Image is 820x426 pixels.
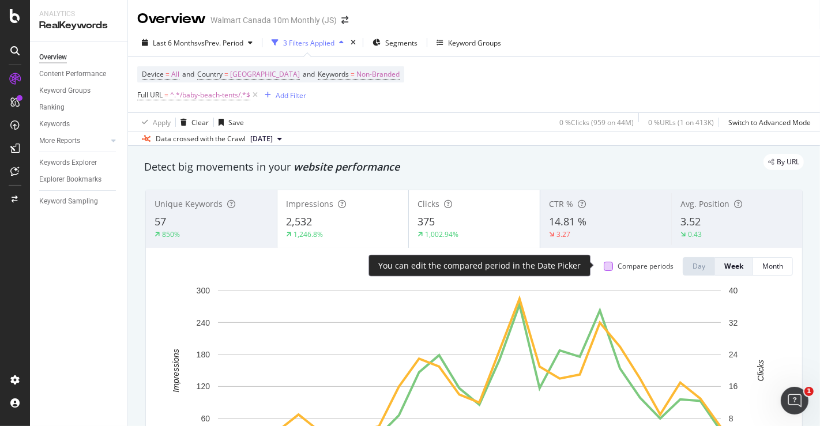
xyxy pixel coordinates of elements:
span: = [164,90,168,100]
span: 375 [417,214,435,228]
div: Content Performance [39,68,106,80]
iframe: Intercom live chat [781,387,808,414]
span: 2,532 [286,214,312,228]
a: Keywords [39,118,119,130]
span: = [224,69,228,79]
div: Keywords Explorer [39,157,97,169]
span: and [182,69,194,79]
span: 14.81 % [549,214,586,228]
div: Analytics [39,9,118,19]
div: 0 % URLs ( 1 on 413K ) [648,118,714,127]
text: 32 [729,318,738,327]
div: legacy label [763,154,804,170]
div: Switch to Advanced Mode [728,118,811,127]
span: = [351,69,355,79]
a: Overview [39,51,119,63]
text: 180 [197,350,210,359]
a: Keyword Groups [39,85,119,97]
div: Explorer Bookmarks [39,174,101,186]
div: Overview [39,51,67,63]
div: Keyword Sampling [39,195,98,208]
div: Ranking [39,101,65,114]
text: 60 [201,414,210,423]
span: Avg. Position [680,198,729,209]
button: Week [715,257,753,276]
a: Content Performance [39,68,119,80]
div: Overview [137,9,206,29]
a: Keywords Explorer [39,157,119,169]
div: Keywords [39,118,70,130]
text: 40 [729,286,738,295]
div: Data crossed with the Crawl [156,134,246,144]
button: Clear [176,113,209,131]
button: Add Filter [260,88,306,102]
span: Clicks [417,198,439,209]
div: More Reports [39,135,80,147]
span: 3.52 [680,214,701,228]
span: Country [197,69,223,79]
text: 24 [729,350,738,359]
a: Explorer Bookmarks [39,174,119,186]
span: Segments [385,38,417,48]
button: Apply [137,113,171,131]
span: 1 [804,387,814,396]
button: Last 6 MonthsvsPrev. Period [137,33,257,52]
span: 57 [155,214,166,228]
div: Compare periods [618,261,674,271]
div: Week [724,261,743,271]
button: Day [683,257,715,276]
button: Save [214,113,244,131]
div: 0 % Clicks ( 959 on 44M ) [559,118,634,127]
text: 8 [729,414,734,423]
span: CTR % [549,198,573,209]
div: Save [228,118,244,127]
span: = [165,69,170,79]
span: Full URL [137,90,163,100]
div: RealKeywords [39,19,118,32]
div: Day [693,261,705,271]
text: Clicks [756,360,765,381]
span: ^.*/baby-beach-tents/.*$ [170,87,250,103]
div: 3 Filters Applied [283,38,334,48]
text: 16 [729,382,738,391]
span: Unique Keywords [155,198,223,209]
button: [DATE] [246,132,287,146]
span: By URL [777,159,799,165]
text: 120 [197,382,210,391]
text: Impressions [171,349,180,392]
div: Keyword Groups [448,38,501,48]
span: [GEOGRAPHIC_DATA] [230,66,300,82]
div: Month [762,261,783,271]
span: 2025 Aug. 15th [250,134,273,144]
button: Keyword Groups [432,33,506,52]
button: Switch to Advanced Mode [724,113,811,131]
a: Keyword Sampling [39,195,119,208]
div: 3.27 [556,229,570,239]
span: vs Prev. Period [198,38,243,48]
div: 1,002.94% [425,229,458,239]
text: 240 [197,318,210,327]
span: Impressions [286,198,333,209]
div: Add Filter [276,91,306,100]
span: Last 6 Months [153,38,198,48]
div: You can edit the compared period in the Date Picker [378,260,581,272]
div: 850% [162,229,180,239]
div: Keyword Groups [39,85,91,97]
div: 0.43 [688,229,702,239]
span: Keywords [318,69,349,79]
span: and [303,69,315,79]
div: times [348,37,358,48]
a: Ranking [39,101,119,114]
div: arrow-right-arrow-left [341,16,348,24]
a: More Reports [39,135,108,147]
div: Walmart Canada 10m Monthly (JS) [210,14,337,26]
button: 3 Filters Applied [267,33,348,52]
div: Clear [191,118,209,127]
div: Apply [153,118,171,127]
span: Non-Branded [356,66,400,82]
span: All [171,66,179,82]
button: Segments [368,33,422,52]
text: 300 [197,286,210,295]
button: Month [753,257,793,276]
div: 1,246.8% [294,229,323,239]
